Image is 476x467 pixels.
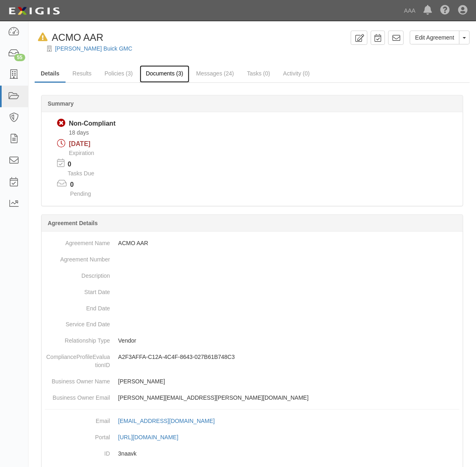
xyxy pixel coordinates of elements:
[45,251,110,263] dt: Agreement Number
[45,390,110,402] dt: Business Owner Email
[48,100,74,107] b: Summary
[400,2,420,19] a: AAA
[68,170,94,177] span: Tasks Due
[45,446,460,462] dd: 3naavk
[45,235,460,251] dd: ACMO AAR
[35,31,104,44] div: ACMO AAR
[140,65,190,83] a: Documents (3)
[14,54,25,61] div: 55
[6,4,62,18] img: logo-5460c22ac91f19d4615b14bd174203de0afe785f0fc80cf4dbbc73dc1793850b.png
[69,119,116,128] div: Non-Compliant
[69,140,90,147] span: [DATE]
[70,190,91,197] span: Pending
[70,180,101,190] p: 0
[118,378,460,386] p: [PERSON_NAME]
[45,333,460,349] dd: Vendor
[45,349,110,370] dt: ComplianceProfileEvaluationID
[45,413,110,425] dt: Email
[57,119,66,128] i: Non-Compliant
[45,333,110,345] dt: Relationship Type
[241,65,276,82] a: Tasks (0)
[45,446,110,458] dt: ID
[52,32,104,43] span: ACMO AAR
[118,394,460,402] p: [PERSON_NAME][EMAIL_ADDRESS][PERSON_NAME][DOMAIN_NAME]
[118,353,460,361] p: A2F3AFFA-C12A-4C4F-8643-027B61B748C3
[99,65,139,82] a: Policies (3)
[45,235,110,247] dt: Agreement Name
[69,150,94,156] span: Expiration
[45,316,110,329] dt: Service End Date
[45,284,110,296] dt: Start Date
[55,45,132,52] a: [PERSON_NAME] Buick GMC
[190,65,240,82] a: Messages (24)
[45,268,110,280] dt: Description
[45,374,110,386] dt: Business Owner Name
[45,429,110,442] dt: Portal
[69,129,89,136] span: Since 09/01/2025
[68,160,104,169] p: 0
[118,417,215,425] div: [EMAIL_ADDRESS][DOMAIN_NAME]
[38,33,48,42] i: In Default since 09/15/2025
[45,300,110,312] dt: End Date
[277,65,316,82] a: Activity (0)
[118,434,187,441] a: [URL][DOMAIN_NAME]
[118,418,224,425] a: [EMAIL_ADDRESS][DOMAIN_NAME]
[48,220,98,226] b: Agreement Details
[410,31,460,44] a: Edit Agreement
[441,6,450,15] i: Help Center - Complianz
[66,65,98,82] a: Results
[35,65,66,83] a: Details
